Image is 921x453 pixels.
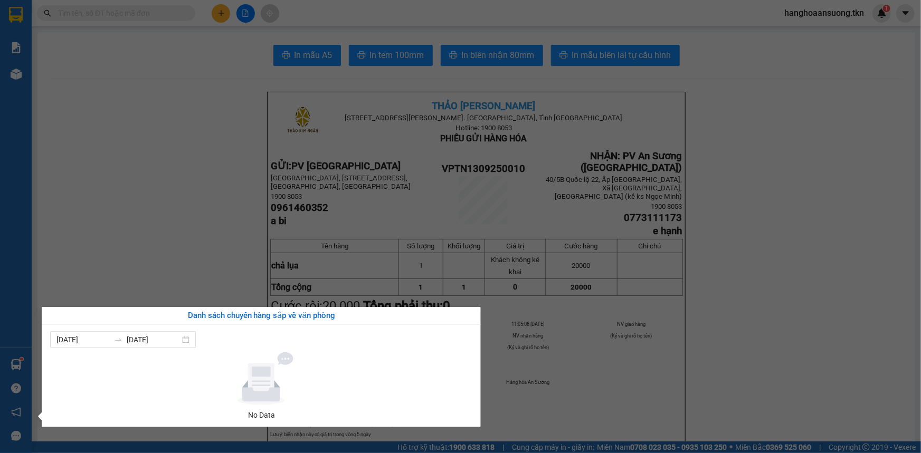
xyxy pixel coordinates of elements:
input: Đến ngày [127,334,180,345]
span: to [114,335,122,344]
input: Từ ngày [56,334,110,345]
div: No Data [54,409,468,421]
div: Danh sách chuyến hàng sắp về văn phòng [50,310,472,322]
span: swap-right [114,335,122,344]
